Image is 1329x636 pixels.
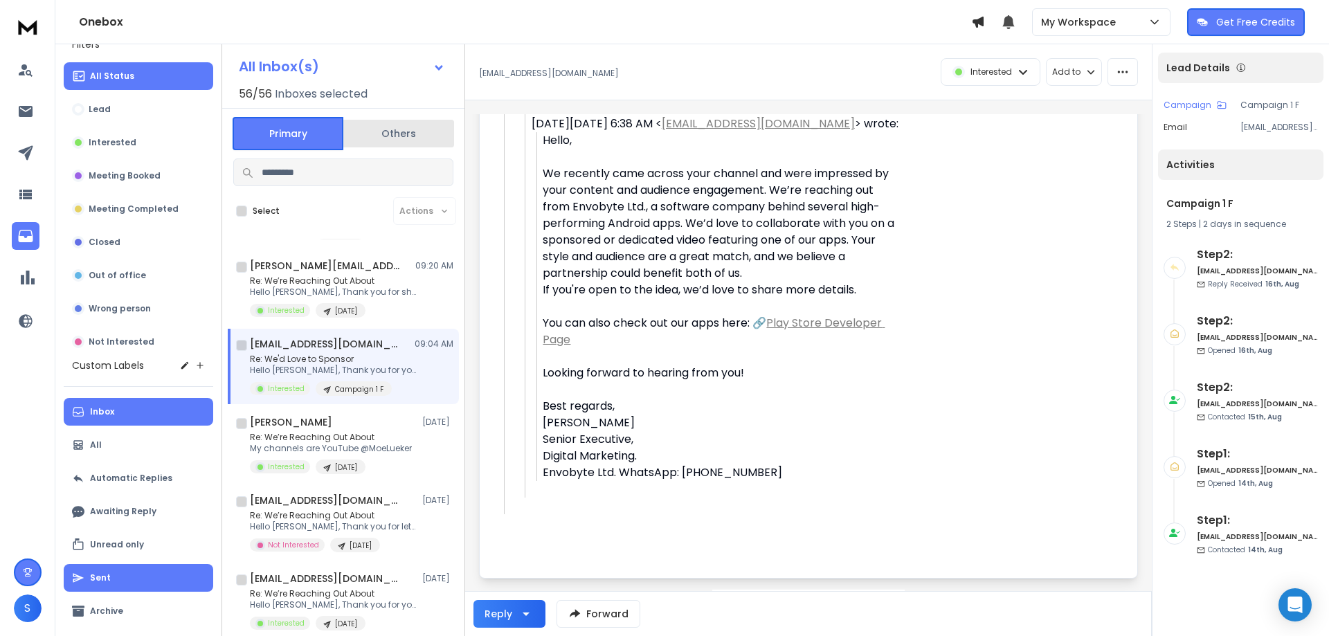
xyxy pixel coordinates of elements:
p: [DATE] [335,306,357,316]
p: [EMAIL_ADDRESS][DOMAIN_NAME] [479,68,619,79]
span: 15th, Aug [1248,412,1282,422]
button: Automatic Replies [64,464,213,492]
p: Not Interested [89,336,154,347]
h1: [PERSON_NAME] [250,415,332,429]
button: Campaign [1164,100,1227,111]
h6: Step 2 : [1197,313,1318,329]
p: Sent [90,572,111,583]
p: Automatic Replies [90,473,172,484]
button: All Inbox(s) [228,53,456,80]
h6: Step 1 : [1197,446,1318,462]
p: Email [1164,122,1187,133]
button: Wrong person [64,295,213,322]
h6: [EMAIL_ADDRESS][DOMAIN_NAME] [1197,465,1318,475]
h3: Custom Labels [72,358,144,372]
p: Campaign 1 F [335,384,383,394]
p: [DATE] [422,417,453,428]
p: Interested [268,305,305,316]
p: All [90,439,102,451]
p: Interested [268,462,305,472]
p: Opened [1208,345,1272,356]
h3: Filters [64,35,213,54]
button: S [14,594,42,622]
h6: Step 2 : [1197,246,1318,263]
span: 16th, Aug [1265,279,1299,289]
p: Reply Received [1208,279,1299,289]
p: Contacted [1208,412,1282,422]
div: [PERSON_NAME] [543,415,903,431]
button: Primary [233,117,343,150]
label: Select [253,206,280,217]
p: Meeting Completed [89,203,179,215]
p: [DATE] [335,462,357,473]
h1: [EMAIL_ADDRESS][DOMAIN_NAME] [250,493,402,507]
h1: [EMAIL_ADDRESS][DOMAIN_NAME] [250,337,402,351]
button: Forward [557,600,640,628]
h1: Onebox [79,14,971,30]
p: My channels are YouTube @MoeLueker [250,443,412,454]
p: Re: We’re Reaching Out About [250,510,416,521]
button: All Status [64,62,213,90]
p: Campaign [1164,100,1211,111]
div: You can also check out our apps here: 🔗 [543,315,903,348]
div: [DATE][DATE] 6:38 AM < > wrote: [532,116,903,132]
div: Best regards, [543,398,903,415]
p: Get Free Credits [1216,15,1295,29]
div: Activities [1158,149,1323,180]
p: My Workspace [1041,15,1121,29]
button: All [64,431,213,459]
div: Looking forward to hearing from you! [543,365,903,381]
h6: [EMAIL_ADDRESS][DOMAIN_NAME] [1197,332,1318,343]
div: We recently came across your channel and were impressed by your content and audience engagement. ... [543,165,903,282]
button: Reply [473,600,545,628]
p: Inbox [90,406,114,417]
span: 14th, Aug [1238,478,1273,489]
h3: Inboxes selected [275,86,368,102]
p: [EMAIL_ADDRESS][DOMAIN_NAME] [1240,122,1318,133]
p: Lead Details [1166,61,1230,75]
p: Lead [89,104,111,115]
h6: Step 1 : [1197,512,1318,529]
div: | [1166,219,1315,230]
div: Reply [485,607,512,621]
button: Archive [64,597,213,625]
p: Hello [PERSON_NAME], Thank you for your [250,365,416,376]
span: 2 Steps [1166,218,1197,230]
button: Unread only [64,531,213,558]
p: 09:04 AM [415,338,453,349]
p: Meeting Booked [89,170,161,181]
p: Not Interested [268,540,319,550]
p: Closed [89,237,120,248]
button: Meeting Completed [64,195,213,223]
p: Interested [268,383,305,394]
p: Add to [1052,66,1081,78]
p: All Status [90,71,134,82]
button: Inbox [64,398,213,426]
button: Awaiting Reply [64,498,213,525]
p: [DATE] [335,619,357,629]
span: 56 / 56 [239,86,272,102]
p: [DATE] [422,573,453,584]
div: Hello, [543,132,903,149]
p: 09:20 AM [415,260,453,271]
p: Opened [1208,478,1273,489]
h6: [EMAIL_ADDRESS][DOMAIN_NAME] [1197,266,1318,276]
span: 2 days in sequence [1203,218,1286,230]
div: Open Intercom Messenger [1278,588,1312,621]
p: Contacted [1208,545,1283,555]
p: Re: We’re Reaching Out About [250,588,416,599]
p: Interested [89,137,136,148]
p: Interested [268,618,305,628]
p: Re: We'd Love to Sponsor [250,354,416,365]
button: Lead [64,96,213,123]
button: Sent [64,564,213,592]
p: Interested [970,66,1012,78]
button: Out of office [64,262,213,289]
h1: All Inbox(s) [239,60,319,73]
a: [EMAIL_ADDRESS][DOMAIN_NAME] [662,116,855,131]
div: Digital Marketing. [543,448,903,464]
button: Get Free Credits [1187,8,1305,36]
p: [DATE] [422,495,453,506]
